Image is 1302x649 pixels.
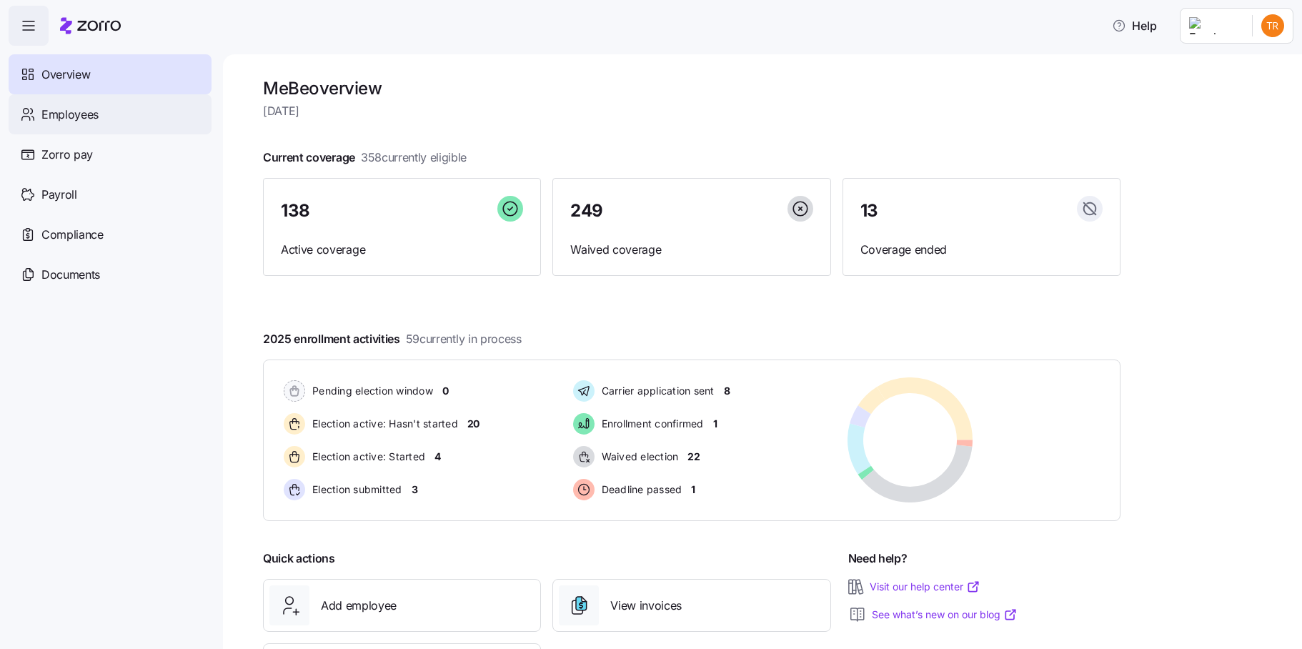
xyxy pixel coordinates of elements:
[687,450,700,464] span: 22
[41,106,99,124] span: Employees
[848,550,908,568] span: Need help?
[412,482,418,497] span: 3
[1261,14,1284,37] img: 9f08772f748d173b6a631cba1b0c6066
[9,134,212,174] a: Zorro pay
[361,149,467,167] span: 358 currently eligible
[263,550,335,568] span: Quick actions
[610,597,682,615] span: View invoices
[434,450,441,464] span: 4
[870,580,980,594] a: Visit our help center
[41,146,93,164] span: Zorro pay
[1189,17,1241,34] img: Employer logo
[406,330,522,348] span: 59 currently in process
[41,266,100,284] span: Documents
[263,149,467,167] span: Current coverage
[41,186,77,204] span: Payroll
[691,482,695,497] span: 1
[570,241,812,259] span: Waived coverage
[597,482,682,497] span: Deadline passed
[860,202,878,219] span: 13
[281,241,523,259] span: Active coverage
[263,330,522,348] span: 2025 enrollment activities
[9,214,212,254] a: Compliance
[724,384,730,398] span: 8
[321,597,397,615] span: Add employee
[442,384,449,398] span: 0
[308,450,425,464] span: Election active: Started
[263,102,1120,120] span: [DATE]
[860,241,1103,259] span: Coverage ended
[713,417,717,431] span: 1
[9,254,212,294] a: Documents
[281,202,310,219] span: 138
[570,202,603,219] span: 249
[872,608,1018,622] a: See what’s new on our blog
[597,417,704,431] span: Enrollment confirmed
[308,417,458,431] span: Election active: Hasn't started
[9,54,212,94] a: Overview
[41,226,104,244] span: Compliance
[597,384,715,398] span: Carrier application sent
[41,66,90,84] span: Overview
[1100,11,1168,40] button: Help
[9,174,212,214] a: Payroll
[308,482,402,497] span: Election submitted
[263,77,1120,99] h1: MeBe overview
[467,417,479,431] span: 20
[1112,17,1157,34] span: Help
[308,384,433,398] span: Pending election window
[9,94,212,134] a: Employees
[597,450,679,464] span: Waived election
